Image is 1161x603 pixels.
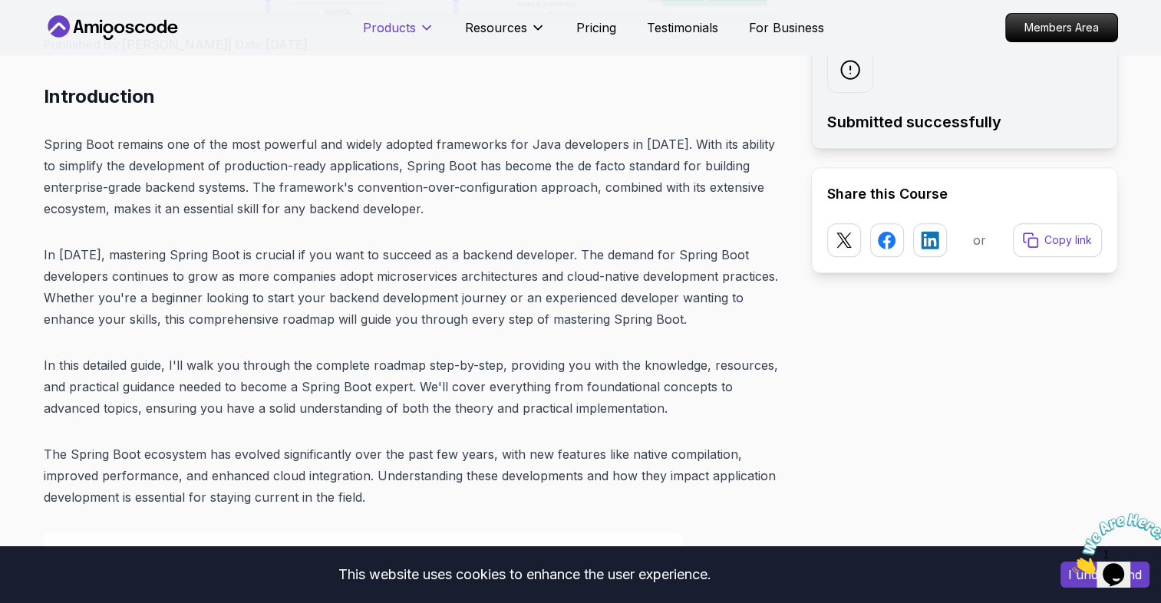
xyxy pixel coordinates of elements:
p: Members Area [1006,14,1117,41]
p: In [DATE], mastering Spring Boot is crucial if you want to succeed as a backend developer. The de... [44,244,787,330]
button: Resources [465,18,546,49]
h2: Introduction [44,84,787,109]
p: The Spring Boot ecosystem has evolved significantly over the past few years, with new features li... [44,443,787,508]
h2: Share this Course [827,183,1102,205]
p: Products [363,18,416,37]
button: Products [363,18,434,49]
a: Pricing [576,18,616,37]
a: Members Area [1005,13,1118,42]
p: Resources [465,18,527,37]
p: Copy link [1044,232,1092,248]
button: Accept cookies [1060,562,1149,588]
iframe: chat widget [1066,507,1161,580]
a: Testimonials [647,18,718,37]
p: Spring Boot remains one of the most powerful and widely adopted frameworks for Java developers in... [44,133,787,219]
div: This website uses cookies to enhance the user experience. [12,558,1037,591]
p: or [973,231,986,249]
span: 1 [6,6,12,19]
a: For Business [749,18,824,37]
p: In this detailed guide, I'll walk you through the complete roadmap step-by-step, providing you wi... [44,354,787,419]
h2: Submitted successfully [827,111,1102,133]
button: Copy link [1013,223,1102,257]
img: Chat attention grabber [6,6,101,67]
